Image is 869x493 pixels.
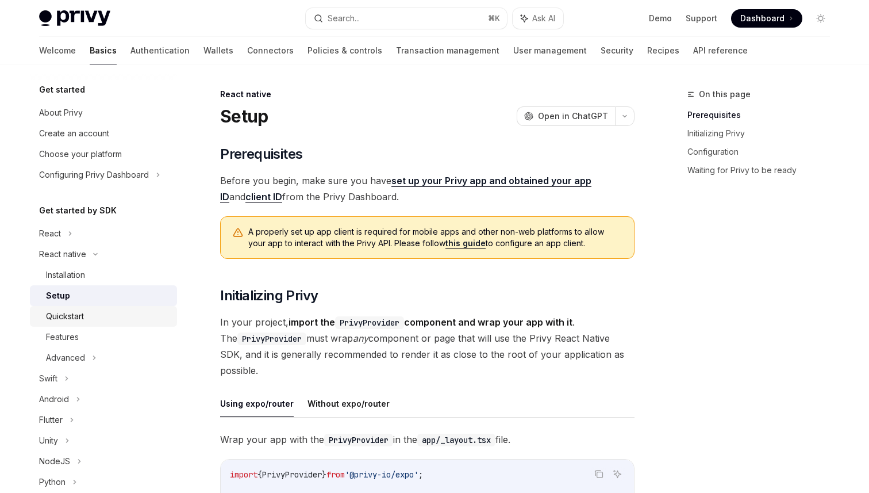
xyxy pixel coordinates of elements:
[232,227,244,239] svg: Warning
[220,145,302,163] span: Prerequisites
[220,173,635,205] span: Before you begin, make sure you have and from the Privy Dashboard.
[39,434,58,448] div: Unity
[513,8,563,29] button: Ask AI
[39,413,63,427] div: Flutter
[30,285,177,306] a: Setup
[345,469,418,480] span: '@privy-io/expo'
[335,316,404,329] code: PrivyProvider
[220,286,318,305] span: Initializing Privy
[324,434,393,446] code: PrivyProvider
[30,306,177,327] a: Quickstart
[39,10,110,26] img: light logo
[417,434,495,446] code: app/_layout.tsx
[230,469,257,480] span: import
[220,314,635,379] span: In your project, . The must wrap component or page that will use the Privy React Native SDK, and ...
[601,37,633,64] a: Security
[39,204,117,217] h5: Get started by SDK
[39,106,83,120] div: About Privy
[220,431,635,448] span: Wrap your app with the in the file.
[46,309,84,323] div: Quickstart
[731,9,802,28] a: Dashboard
[289,316,572,328] strong: import the component and wrap your app with it
[687,143,839,161] a: Configuration
[591,467,606,481] button: Copy the contents from the code block
[39,37,76,64] a: Welcome
[353,333,368,344] em: any
[247,37,294,64] a: Connectors
[812,9,830,28] button: Toggle dark mode
[699,87,751,101] span: On this page
[237,333,306,345] code: PrivyProvider
[686,13,717,24] a: Support
[322,469,326,480] span: }
[30,144,177,165] a: Choose your platform
[328,12,360,25] div: Search...
[538,110,608,122] span: Open in ChatGPT
[30,265,177,285] a: Installation
[39,392,69,406] div: Android
[248,226,622,249] span: A properly set up app client is required for mobile apps and other non-web platforms to allow you...
[610,467,625,481] button: Ask AI
[39,475,66,489] div: Python
[517,106,615,126] button: Open in ChatGPT
[30,102,177,123] a: About Privy
[46,289,70,303] div: Setup
[39,127,109,140] div: Create an account
[46,351,85,365] div: Advanced
[203,37,233,64] a: Wallets
[39,372,57,385] div: Swift
[418,469,423,480] span: ;
[39,227,61,240] div: React
[488,14,500,23] span: ⌘ K
[306,8,507,29] button: Search...⌘K
[46,268,85,282] div: Installation
[39,83,85,97] h5: Get started
[513,37,587,64] a: User management
[220,390,294,417] button: Using expo/router
[30,123,177,144] a: Create an account
[687,124,839,143] a: Initializing Privy
[649,13,672,24] a: Demo
[445,238,486,249] a: this guide
[220,175,591,203] a: set up your Privy app and obtained your app ID
[307,390,390,417] button: Without expo/router
[396,37,499,64] a: Transaction management
[220,89,635,100] div: React native
[39,454,70,468] div: NodeJS
[245,191,282,203] a: client ID
[39,247,86,261] div: React native
[687,161,839,179] a: Waiting for Privy to be ready
[90,37,117,64] a: Basics
[532,13,555,24] span: Ask AI
[30,327,177,347] a: Features
[647,37,679,64] a: Recipes
[130,37,190,64] a: Authentication
[220,106,268,127] h1: Setup
[693,37,748,64] a: API reference
[326,469,345,480] span: from
[262,469,322,480] span: PrivyProvider
[740,13,785,24] span: Dashboard
[39,168,149,182] div: Configuring Privy Dashboard
[257,469,262,480] span: {
[307,37,382,64] a: Policies & controls
[687,106,839,124] a: Prerequisites
[39,147,122,161] div: Choose your platform
[46,330,79,344] div: Features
